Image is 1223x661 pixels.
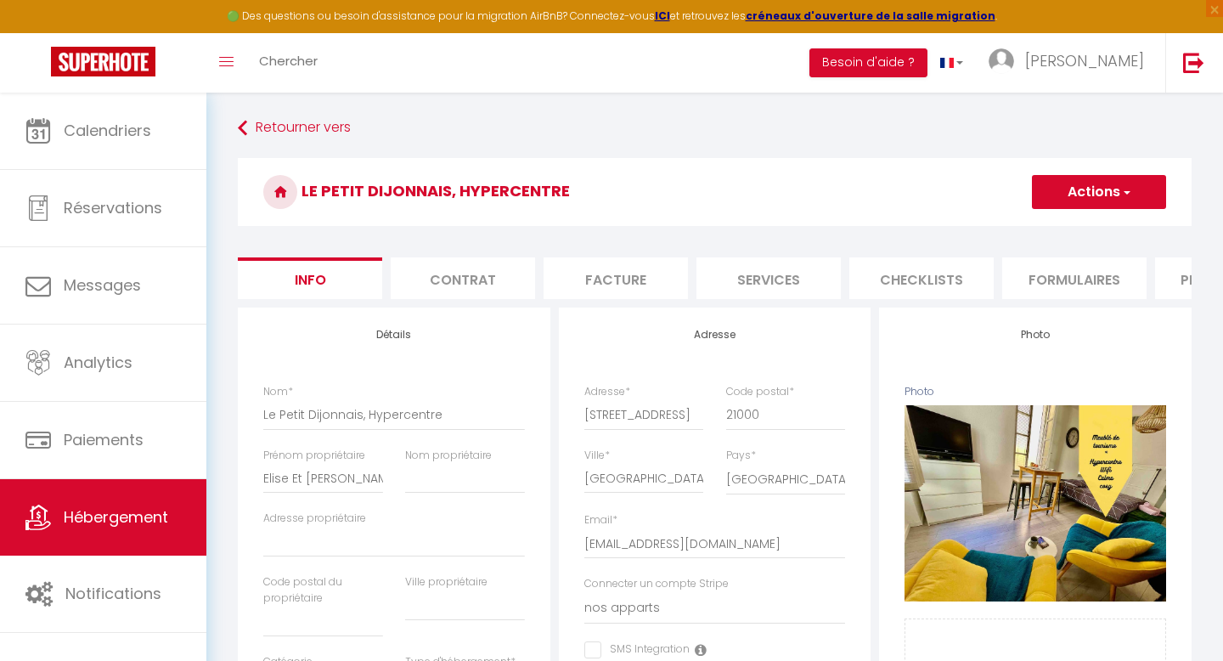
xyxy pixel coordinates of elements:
[238,113,1192,144] a: Retourner vers
[64,352,132,373] span: Analytics
[238,257,382,299] li: Info
[809,48,927,77] button: Besoin d'aide ?
[263,448,365,464] label: Prénom propriétaire
[238,158,1192,226] h3: Le Petit Dijonnais, Hypercentre
[246,33,330,93] a: Chercher
[726,384,794,400] label: Code postal
[64,429,144,450] span: Paiements
[65,583,161,604] span: Notifications
[584,384,630,400] label: Adresse
[746,8,995,23] a: créneaux d'ouverture de la salle migration
[1032,175,1166,209] button: Actions
[51,47,155,76] img: Super Booking
[263,384,293,400] label: Nom
[259,52,318,70] span: Chercher
[64,197,162,218] span: Réservations
[849,257,994,299] li: Checklists
[1002,257,1147,299] li: Formulaires
[584,329,846,341] h4: Adresse
[696,257,841,299] li: Services
[263,574,383,607] label: Code postal du propriétaire
[544,257,688,299] li: Facture
[905,384,934,400] label: Photo
[263,511,366,527] label: Adresse propriétaire
[976,33,1165,93] a: ... [PERSON_NAME]
[989,48,1014,74] img: ...
[584,512,617,528] label: Email
[1025,50,1144,71] span: [PERSON_NAME]
[64,274,141,296] span: Messages
[1183,52,1204,73] img: logout
[584,576,729,592] label: Connecter un compte Stripe
[405,574,488,590] label: Ville propriétaire
[391,257,535,299] li: Contrat
[64,120,151,141] span: Calendriers
[726,448,756,464] label: Pays
[263,329,525,341] h4: Détails
[584,448,610,464] label: Ville
[64,506,168,528] span: Hébergement
[655,8,670,23] a: ICI
[905,329,1166,341] h4: Photo
[405,448,492,464] label: Nom propriétaire
[14,7,65,58] button: Ouvrir le widget de chat LiveChat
